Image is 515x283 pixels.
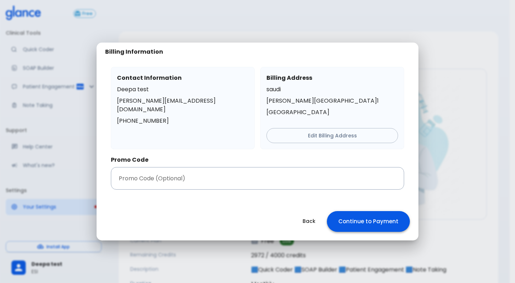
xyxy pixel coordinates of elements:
[117,85,249,94] p: Deepa test
[266,73,398,83] h6: Billing Address
[266,85,398,94] p: saudi
[117,97,249,114] p: [PERSON_NAME][EMAIL_ADDRESS][DOMAIN_NAME]
[105,48,163,55] h2: Billing Information
[266,128,398,143] button: Edit Billing Address
[294,214,324,229] button: Back
[266,108,398,117] p: [GEOGRAPHIC_DATA]
[117,117,249,125] p: [PHONE_NUMBER]
[266,97,398,105] p: [PERSON_NAME] [GEOGRAPHIC_DATA] 1
[111,155,404,165] h6: Promo Code
[327,211,410,232] button: Continue to Payment
[117,73,249,83] h6: Contact Information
